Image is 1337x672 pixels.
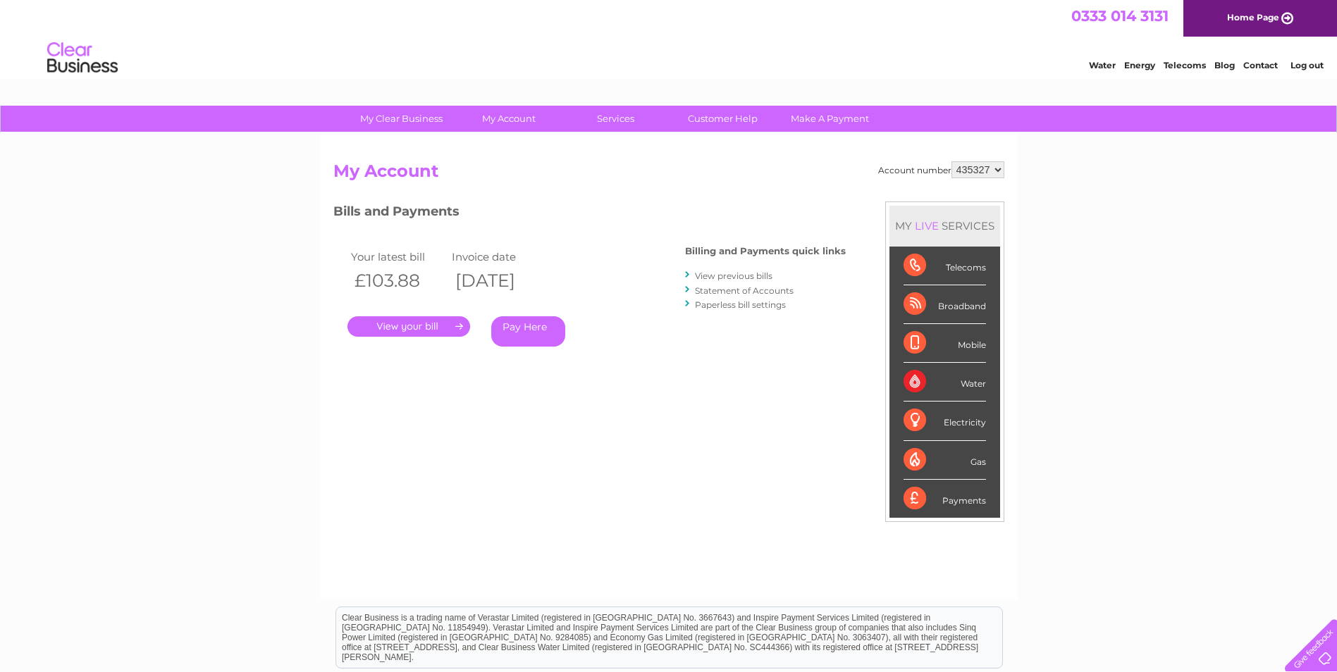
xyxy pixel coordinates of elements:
[878,161,1004,178] div: Account number
[448,247,550,266] td: Invoice date
[904,402,986,440] div: Electricity
[336,8,1002,68] div: Clear Business is a trading name of Verastar Limited (registered in [GEOGRAPHIC_DATA] No. 3667643...
[1089,60,1116,70] a: Water
[912,219,942,232] div: LIVE
[889,206,1000,246] div: MY SERVICES
[904,441,986,480] div: Gas
[448,266,550,295] th: [DATE]
[904,324,986,363] div: Mobile
[695,270,772,281] a: View previous bills
[1214,60,1235,70] a: Blog
[347,316,470,337] a: .
[904,247,986,285] div: Telecoms
[1243,60,1278,70] a: Contact
[1071,7,1169,25] a: 0333 014 3131
[1124,60,1155,70] a: Energy
[665,106,781,132] a: Customer Help
[695,285,794,296] a: Statement of Accounts
[557,106,674,132] a: Services
[904,363,986,402] div: Water
[772,106,888,132] a: Make A Payment
[904,285,986,324] div: Broadband
[695,299,786,310] a: Paperless bill settings
[333,161,1004,188] h2: My Account
[1290,60,1324,70] a: Log out
[491,316,565,347] a: Pay Here
[47,37,118,80] img: logo.png
[347,247,449,266] td: Your latest bill
[685,246,846,256] h4: Billing and Payments quick links
[333,201,846,226] h3: Bills and Payments
[904,480,986,518] div: Payments
[1164,60,1206,70] a: Telecoms
[343,106,460,132] a: My Clear Business
[450,106,567,132] a: My Account
[347,266,449,295] th: £103.88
